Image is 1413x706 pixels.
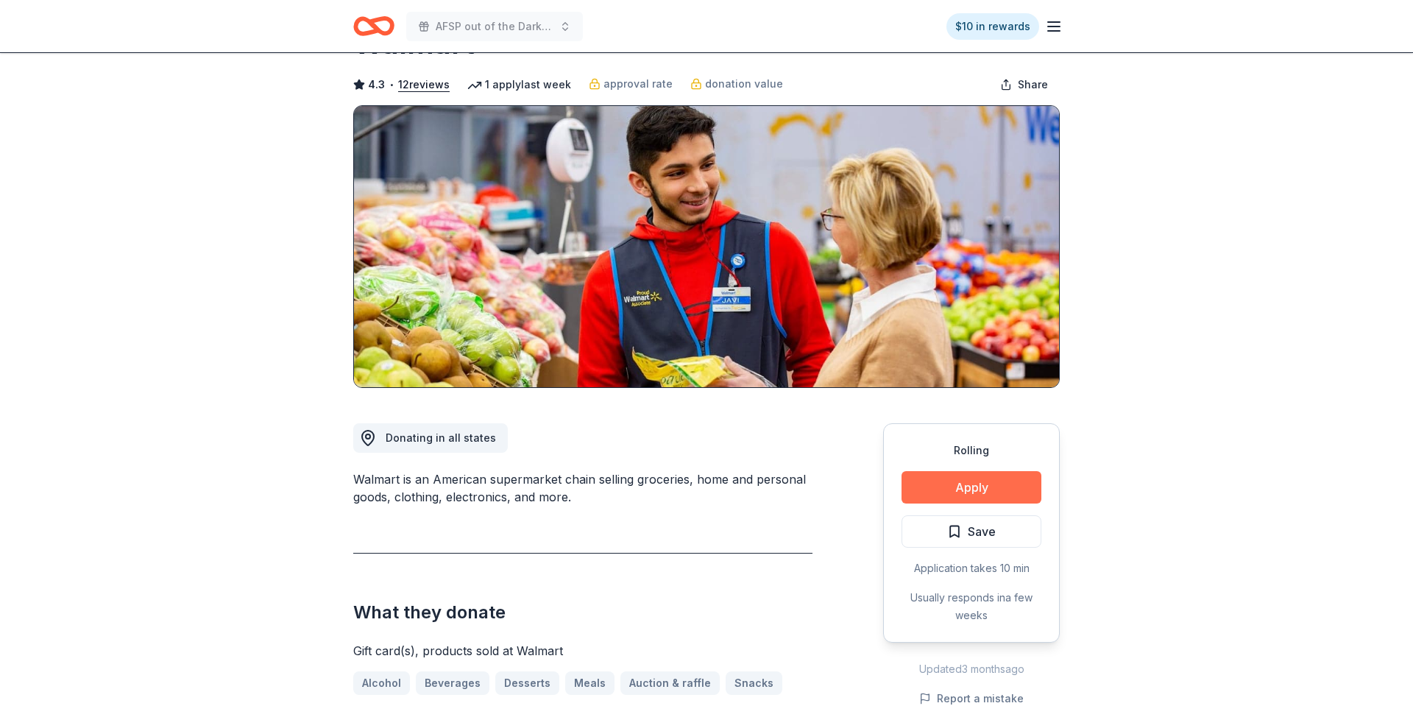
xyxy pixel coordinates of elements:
[467,76,571,93] div: 1 apply last week
[902,515,1041,548] button: Save
[883,660,1060,678] div: Updated 3 months ago
[416,671,489,695] a: Beverages
[620,671,720,695] a: Auction & raffle
[946,13,1039,40] a: $10 in rewards
[354,106,1059,387] img: Image for Walmart
[690,75,783,93] a: donation value
[968,522,996,541] span: Save
[902,589,1041,624] div: Usually responds in a few weeks
[988,70,1060,99] button: Share
[902,442,1041,459] div: Rolling
[726,671,782,695] a: Snacks
[353,642,812,660] div: Gift card(s), products sold at Walmart
[495,671,559,695] a: Desserts
[386,431,496,444] span: Donating in all states
[353,9,394,43] a: Home
[436,18,553,35] span: AFSP out of the Darkness Lexington Walk
[389,79,394,91] span: •
[589,75,673,93] a: approval rate
[603,75,673,93] span: approval rate
[353,601,812,624] h2: What they donate
[1018,76,1048,93] span: Share
[353,671,410,695] a: Alcohol
[902,471,1041,504] button: Apply
[406,12,583,41] button: AFSP out of the Darkness Lexington Walk
[398,76,450,93] button: 12reviews
[353,470,812,506] div: Walmart is an American supermarket chain selling groceries, home and personal goods, clothing, el...
[705,75,783,93] span: donation value
[565,671,615,695] a: Meals
[902,559,1041,577] div: Application takes 10 min
[368,76,385,93] span: 4.3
